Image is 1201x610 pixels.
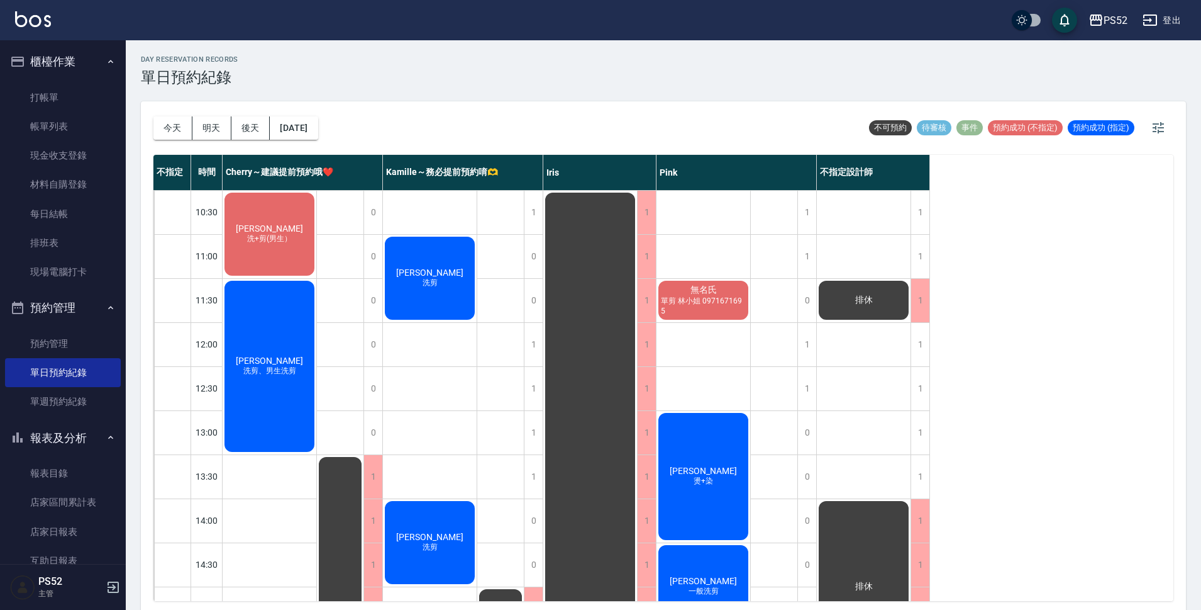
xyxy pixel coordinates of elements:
img: Person [10,575,35,600]
div: 1 [910,279,929,322]
div: 1 [637,323,656,366]
span: 單剪 林小姐 0971671695 [658,296,748,315]
img: Logo [15,11,51,27]
div: 1 [910,455,929,499]
div: 1 [524,367,543,410]
button: 登出 [1137,9,1186,32]
div: 1 [637,455,656,499]
a: 帳單列表 [5,112,121,141]
div: 1 [524,323,543,366]
div: Pink [656,155,817,190]
div: 0 [524,543,543,587]
div: Iris [543,155,656,190]
button: [DATE] [270,116,318,140]
span: 洗+剪(男生） [245,234,294,244]
span: [PERSON_NAME] [233,223,306,234]
span: 一般洗剪 [686,586,721,597]
div: 0 [524,235,543,278]
div: 12:30 [191,366,223,410]
div: 14:00 [191,499,223,543]
div: 0 [797,543,816,587]
h3: 單日預約紀錄 [141,69,238,86]
div: 13:00 [191,410,223,455]
div: 1 [524,411,543,455]
span: 燙+染 [691,476,716,487]
a: 打帳單 [5,83,121,112]
p: 主管 [38,588,102,599]
button: 櫃檯作業 [5,45,121,78]
div: 1 [637,367,656,410]
span: 洗剪 [420,278,440,288]
button: 報表及分析 [5,422,121,455]
div: 1 [637,279,656,322]
div: PS52 [1104,13,1127,28]
div: 11:30 [191,278,223,322]
span: 排休 [853,295,875,306]
div: 1 [637,499,656,543]
div: 1 [797,367,816,410]
button: 明天 [192,116,231,140]
div: 1 [363,499,382,543]
div: 0 [797,499,816,543]
div: 0 [524,279,543,322]
button: 後天 [231,116,270,140]
button: 今天 [153,116,192,140]
a: 店家區間累計表 [5,488,121,517]
div: Cherry～建議提前預約哦❤️ [223,155,383,190]
span: [PERSON_NAME] [667,466,739,476]
div: 0 [797,411,816,455]
div: 1 [910,499,929,543]
div: 1 [910,323,929,366]
div: 1 [910,543,929,587]
div: 1 [363,543,382,587]
div: 10:30 [191,190,223,234]
div: 0 [363,191,382,234]
div: 0 [363,323,382,366]
a: 報表目錄 [5,459,121,488]
span: [PERSON_NAME] [667,576,739,586]
div: 1 [637,543,656,587]
div: 1 [910,367,929,410]
a: 現場電腦打卡 [5,257,121,286]
span: [PERSON_NAME] [394,268,466,278]
span: 排休 [853,581,875,592]
div: 0 [363,235,382,278]
div: 1 [797,323,816,366]
div: 0 [363,367,382,410]
span: 無名氏 [688,285,719,296]
span: [PERSON_NAME] [394,532,466,542]
div: 14:30 [191,543,223,587]
button: 預約管理 [5,291,121,324]
span: 預約成功 (指定) [1068,122,1134,133]
button: save [1052,8,1077,33]
span: 洗剪 [420,542,440,553]
span: [PERSON_NAME] [233,356,306,366]
span: 事件 [956,122,983,133]
div: 1 [637,235,656,278]
a: 現金收支登錄 [5,141,121,170]
div: 0 [797,279,816,322]
div: 不指定設計師 [817,155,930,190]
div: 1 [637,191,656,234]
div: 0 [524,499,543,543]
a: 每日結帳 [5,200,121,229]
span: 不可預約 [869,122,912,133]
div: 13:30 [191,455,223,499]
div: 0 [797,455,816,499]
div: 1 [363,455,382,499]
div: 0 [363,279,382,322]
div: 11:00 [191,234,223,278]
div: 1 [637,411,656,455]
div: 1 [524,455,543,499]
div: 1 [910,411,929,455]
span: 待審核 [917,122,951,133]
div: 時間 [191,155,223,190]
div: 1 [524,191,543,234]
div: Kamille～務必提前預約唷🫶 [383,155,543,190]
span: 洗剪、男生洗剪 [241,366,299,376]
button: PS52 [1083,8,1132,33]
a: 預約管理 [5,329,121,358]
h2: day Reservation records [141,55,238,64]
div: 1 [910,235,929,278]
a: 材料自購登錄 [5,170,121,199]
